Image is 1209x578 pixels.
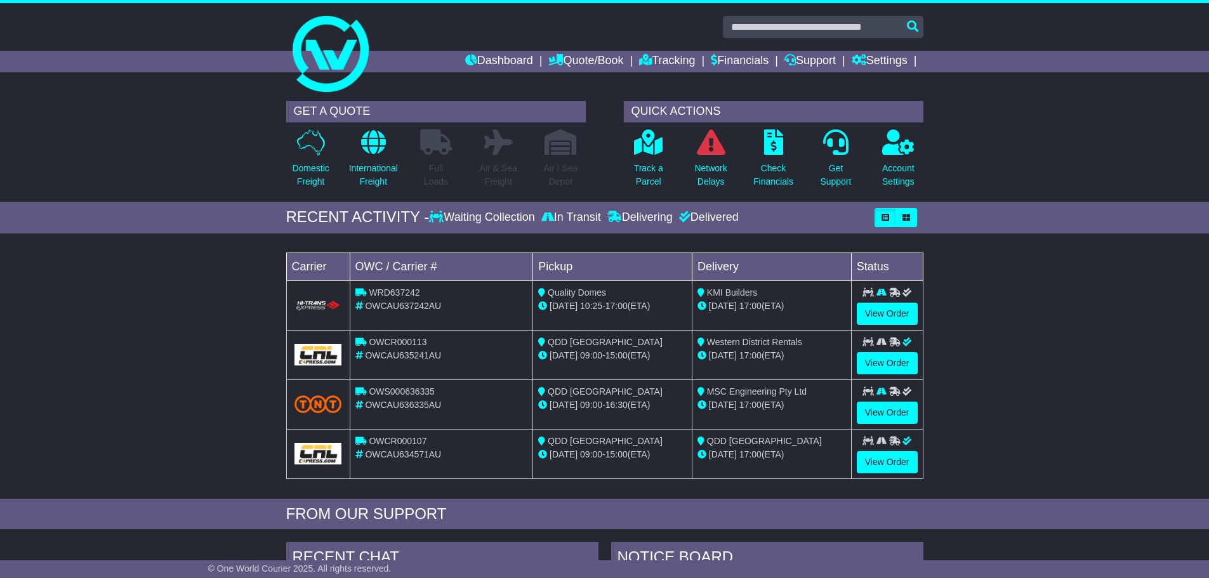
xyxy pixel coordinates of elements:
p: International Freight [349,162,398,188]
span: QDD [GEOGRAPHIC_DATA] [548,386,663,397]
span: 16:30 [605,400,628,410]
a: AccountSettings [882,129,915,195]
div: Waiting Collection [429,211,538,225]
span: © One World Courier 2025. All rights reserved. [208,563,392,574]
span: [DATE] [709,301,737,311]
img: HiTrans.png [294,300,342,312]
div: (ETA) [697,349,846,362]
span: [DATE] [550,350,578,360]
a: Support [784,51,836,72]
div: RECENT ACTIVITY - [286,208,430,227]
span: 10:25 [580,301,602,311]
span: KMI Builders [707,287,757,298]
a: GetSupport [819,129,852,195]
p: Get Support [820,162,851,188]
div: - (ETA) [538,448,687,461]
div: - (ETA) [538,398,687,412]
span: Western District Rentals [707,337,802,347]
td: Delivery [692,253,851,280]
span: 17:00 [739,301,762,311]
span: 15:00 [605,449,628,459]
p: Air / Sea Depot [544,162,578,188]
a: View Order [857,451,918,473]
span: 17:00 [605,301,628,311]
span: WRD637242 [369,287,420,298]
a: Settings [852,51,908,72]
span: 17:00 [739,449,762,459]
a: Track aParcel [633,129,664,195]
a: Dashboard [465,51,533,72]
div: Delivering [604,211,676,225]
span: OWCAU637242AU [365,301,441,311]
td: OWC / Carrier # [350,253,533,280]
img: TNT_Domestic.png [294,395,342,412]
span: 17:00 [739,350,762,360]
td: Status [851,253,923,280]
span: OWCAU635241AU [365,350,441,360]
div: - (ETA) [538,299,687,313]
p: Domestic Freight [292,162,329,188]
span: Quality Domes [548,287,606,298]
div: NOTICE BOARD [611,542,923,576]
p: Check Financials [753,162,793,188]
span: 15:00 [605,350,628,360]
p: Network Delays [694,162,727,188]
a: DomesticFreight [291,129,329,195]
span: [DATE] [550,449,578,459]
p: Air & Sea Freight [480,162,517,188]
span: [DATE] [709,449,737,459]
a: NetworkDelays [694,129,727,195]
span: 09:00 [580,400,602,410]
span: [DATE] [550,400,578,410]
p: Track a Parcel [634,162,663,188]
a: Tracking [639,51,695,72]
span: OWS000636335 [369,386,435,397]
a: CheckFinancials [753,129,794,195]
span: [DATE] [550,301,578,311]
td: Carrier [286,253,350,280]
div: GET A QUOTE [286,101,586,122]
span: QDD [GEOGRAPHIC_DATA] [548,436,663,446]
a: Quote/Book [548,51,623,72]
td: Pickup [533,253,692,280]
span: 09:00 [580,350,602,360]
span: [DATE] [709,350,737,360]
div: (ETA) [697,299,846,313]
span: QDD [GEOGRAPHIC_DATA] [548,337,663,347]
a: View Order [857,402,918,424]
a: View Order [857,352,918,374]
div: (ETA) [697,398,846,412]
img: GetCarrierServiceLogo [294,344,342,365]
span: QDD [GEOGRAPHIC_DATA] [707,436,822,446]
span: OWCR000113 [369,337,426,347]
div: Delivered [676,211,739,225]
div: QUICK ACTIONS [624,101,923,122]
span: [DATE] [709,400,737,410]
span: OWCAU634571AU [365,449,441,459]
div: RECENT CHAT [286,542,598,576]
div: In Transit [538,211,604,225]
span: OWCAU636335AU [365,400,441,410]
span: 17:00 [739,400,762,410]
span: OWCR000107 [369,436,426,446]
a: Financials [711,51,769,72]
a: View Order [857,303,918,325]
p: Full Loads [420,162,452,188]
span: MSC Engineering Pty Ltd [707,386,807,397]
div: FROM OUR SUPPORT [286,505,923,523]
p: Account Settings [882,162,915,188]
span: 09:00 [580,449,602,459]
div: (ETA) [697,448,846,461]
a: InternationalFreight [348,129,399,195]
div: - (ETA) [538,349,687,362]
img: GetCarrierServiceLogo [294,443,342,464]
